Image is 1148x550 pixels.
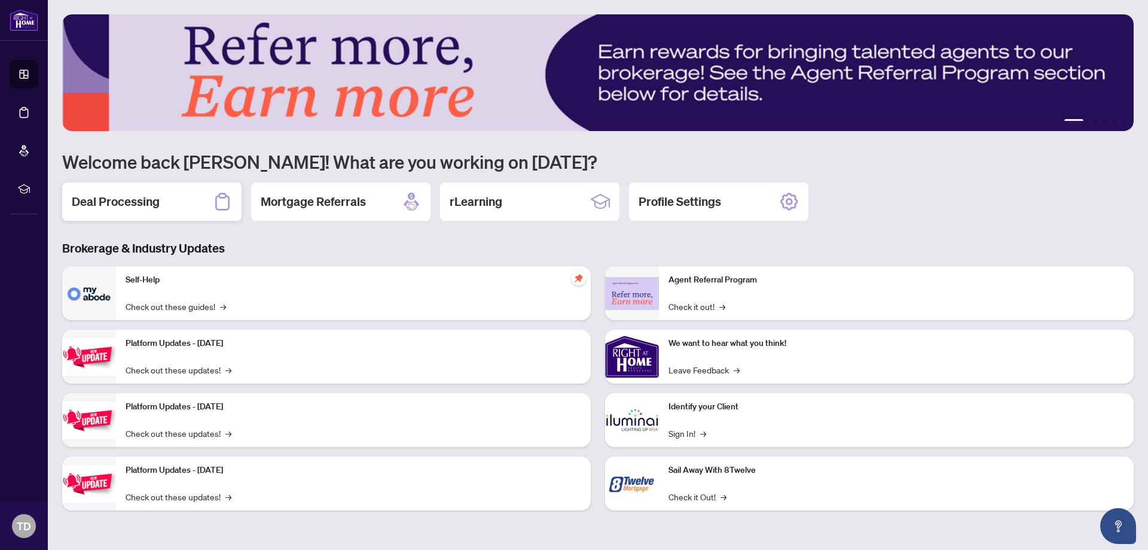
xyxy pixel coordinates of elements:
h2: Mortgage Referrals [261,193,366,210]
span: → [720,490,726,503]
a: Check out these updates!→ [126,363,231,376]
a: Check it Out!→ [668,490,726,503]
button: Open asap [1100,508,1136,544]
img: Agent Referral Program [605,277,659,310]
img: logo [10,9,38,31]
p: Self-Help [126,274,581,287]
span: → [220,300,226,313]
img: Identify your Client [605,393,659,447]
span: TD [17,518,31,534]
img: We want to hear what you think! [605,330,659,384]
p: Platform Updates - [DATE] [126,464,581,477]
img: Self-Help [62,266,116,320]
h2: Deal Processing [72,193,160,210]
button: 4 [1107,119,1112,124]
h3: Brokerage & Industry Updates [62,240,1134,257]
img: Platform Updates - July 21, 2025 [62,338,116,376]
span: → [734,363,740,376]
span: → [719,300,725,313]
img: Sail Away With 8Twelve [605,457,659,511]
span: → [225,427,231,440]
button: 2 [1088,119,1093,124]
p: Identify your Client [668,400,1124,414]
button: 3 [1098,119,1103,124]
button: 1 [1064,119,1083,124]
h2: rLearning [450,193,502,210]
img: Platform Updates - July 8, 2025 [62,402,116,439]
a: Check out these updates!→ [126,427,231,440]
a: Check out these updates!→ [126,490,231,503]
p: Platform Updates - [DATE] [126,337,581,350]
span: pushpin [572,271,586,285]
span: → [225,490,231,503]
img: Platform Updates - June 23, 2025 [62,465,116,503]
h1: Welcome back [PERSON_NAME]! What are you working on [DATE]? [62,150,1134,173]
p: Agent Referral Program [668,274,1124,287]
a: Sign In!→ [668,427,706,440]
button: 5 [1117,119,1122,124]
a: Check out these guides!→ [126,300,226,313]
p: We want to hear what you think! [668,337,1124,350]
p: Sail Away With 8Twelve [668,464,1124,477]
span: → [700,427,706,440]
h2: Profile Settings [639,193,721,210]
a: Check it out!→ [668,300,725,313]
span: → [225,363,231,376]
p: Platform Updates - [DATE] [126,400,581,414]
a: Leave Feedback→ [668,363,740,376]
img: Slide 0 [62,14,1134,131]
